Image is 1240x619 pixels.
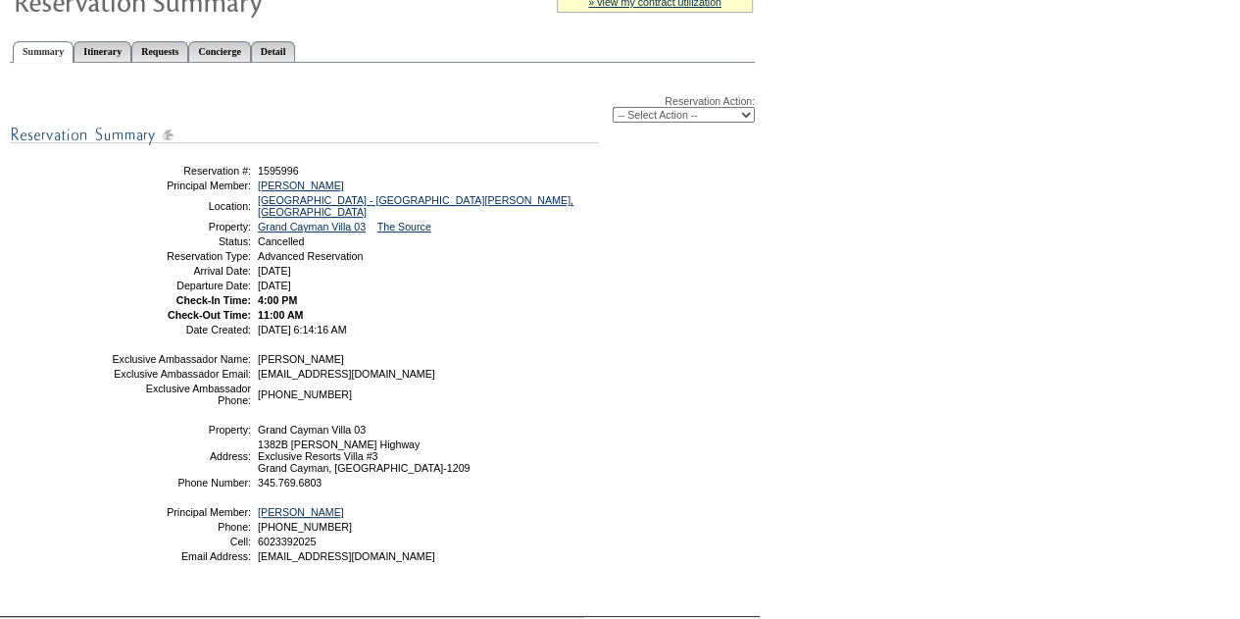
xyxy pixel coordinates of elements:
td: Phone Number: [111,477,251,489]
a: Concierge [188,41,250,62]
strong: Check-Out Time: [168,309,251,321]
td: Exclusive Ambassador Email: [111,368,251,380]
td: Status: [111,235,251,247]
span: [DATE] 6:14:16 AM [258,324,346,335]
td: Exclusive Ambassador Phone: [111,383,251,406]
span: 4:00 PM [258,294,297,306]
span: [EMAIL_ADDRESS][DOMAIN_NAME] [258,368,435,380]
a: Summary [13,41,74,63]
td: Address: [111,438,251,474]
td: Exclusive Ambassador Name: [111,353,251,365]
td: Principal Member: [111,506,251,518]
span: [PHONE_NUMBER] [258,388,352,400]
strong: Check-In Time: [176,294,251,306]
a: Requests [131,41,188,62]
td: Arrival Date: [111,265,251,277]
span: 6023392025 [258,536,316,547]
td: Cell: [111,536,251,547]
span: 1382B [PERSON_NAME] Highway Exclusive Resorts Villa #3 Grand Cayman, [GEOGRAPHIC_DATA]-1209 [258,438,470,474]
td: Property: [111,424,251,436]
a: Grand Cayman Villa 03 [258,221,366,232]
td: Principal Member: [111,180,251,191]
td: Reservation #: [111,165,251,177]
span: 1595996 [258,165,299,177]
img: subTtlResSummary.gif [10,123,598,147]
a: [GEOGRAPHIC_DATA] - [GEOGRAPHIC_DATA][PERSON_NAME], [GEOGRAPHIC_DATA] [258,194,573,218]
td: Location: [111,194,251,218]
td: Email Address: [111,550,251,562]
div: Reservation Action: [10,95,755,123]
span: Cancelled [258,235,304,247]
td: Reservation Type: [111,250,251,262]
span: [PHONE_NUMBER] [258,521,352,533]
a: Detail [251,41,296,62]
td: Departure Date: [111,280,251,291]
span: Advanced Reservation [258,250,363,262]
span: [EMAIL_ADDRESS][DOMAIN_NAME] [258,550,435,562]
a: [PERSON_NAME] [258,506,344,518]
span: [PERSON_NAME] [258,353,344,365]
td: Date Created: [111,324,251,335]
span: 345.769.6803 [258,477,322,489]
span: [DATE] [258,280,291,291]
a: The Source [377,221,431,232]
a: [PERSON_NAME] [258,180,344,191]
span: 11:00 AM [258,309,303,321]
a: Itinerary [74,41,131,62]
td: Property: [111,221,251,232]
span: [DATE] [258,265,291,277]
td: Phone: [111,521,251,533]
span: Grand Cayman Villa 03 [258,424,366,436]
